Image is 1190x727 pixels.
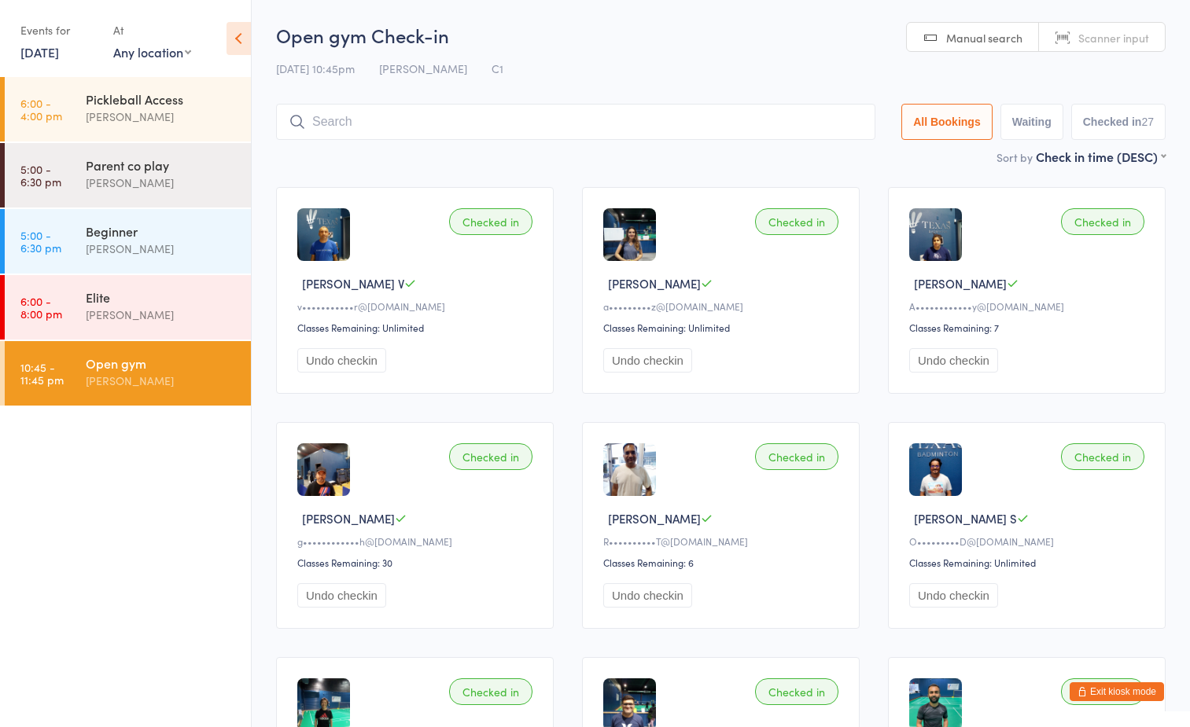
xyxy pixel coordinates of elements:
[603,583,692,608] button: Undo checkin
[909,299,1149,313] div: A••••••••••••y@[DOMAIN_NAME]
[297,208,350,261] img: image1750004676.png
[297,583,386,608] button: Undo checkin
[86,372,238,390] div: [PERSON_NAME]
[603,534,843,548] div: R••••••••••T@[DOMAIN_NAME]
[113,43,191,61] div: Any location
[297,443,350,496] img: image1706061414.png
[5,341,251,406] a: 10:45 -11:45 pmOpen gym[PERSON_NAME]
[5,275,251,340] a: 6:00 -8:00 pmElite[PERSON_NAME]
[1070,682,1164,701] button: Exit kiosk mode
[755,208,838,235] div: Checked in
[449,208,532,235] div: Checked in
[379,61,467,76] span: [PERSON_NAME]
[1078,30,1149,46] span: Scanner input
[603,208,656,261] img: image1695251980.png
[1071,104,1166,140] button: Checked in27
[909,534,1149,548] div: O•••••••••D@[DOMAIN_NAME]
[86,90,238,108] div: Pickleball Access
[86,288,238,306] div: Elite
[909,208,962,261] img: image1746056780.png
[1000,104,1063,140] button: Waiting
[603,443,656,496] img: image1751061625.png
[449,678,532,705] div: Checked in
[86,222,238,240] div: Beginner
[86,156,238,174] div: Parent co play
[20,43,59,61] a: [DATE]
[909,443,962,496] img: image1718063971.png
[603,299,843,313] div: a•••••••••z@[DOMAIN_NAME]
[297,348,386,373] button: Undo checkin
[86,354,238,372] div: Open gym
[603,348,692,373] button: Undo checkin
[20,295,62,320] time: 6:00 - 8:00 pm
[914,510,1017,527] span: [PERSON_NAME] S
[5,143,251,207] a: 5:00 -6:30 pmParent co play[PERSON_NAME]
[909,321,1149,334] div: Classes Remaining: 7
[20,17,98,43] div: Events for
[297,299,537,313] div: v•••••••••••r@[DOMAIN_NAME]
[297,321,537,334] div: Classes Remaining: Unlimited
[608,275,701,292] span: [PERSON_NAME]
[1061,678,1144,705] div: Checked in
[1036,148,1166,165] div: Check in time (DESC)
[755,443,838,470] div: Checked in
[909,583,998,608] button: Undo checkin
[914,275,1007,292] span: [PERSON_NAME]
[1061,443,1144,470] div: Checked in
[276,104,875,140] input: Search
[276,61,355,76] span: [DATE] 10:45pm
[5,209,251,274] a: 5:00 -6:30 pmBeginner[PERSON_NAME]
[297,556,537,569] div: Classes Remaining: 30
[603,556,843,569] div: Classes Remaining: 6
[20,361,64,386] time: 10:45 - 11:45 pm
[1061,208,1144,235] div: Checked in
[113,17,191,43] div: At
[909,556,1149,569] div: Classes Remaining: Unlimited
[302,510,395,527] span: [PERSON_NAME]
[608,510,701,527] span: [PERSON_NAME]
[86,174,238,192] div: [PERSON_NAME]
[449,443,532,470] div: Checked in
[86,108,238,126] div: [PERSON_NAME]
[276,22,1166,48] h2: Open gym Check-in
[901,104,993,140] button: All Bookings
[86,240,238,258] div: [PERSON_NAME]
[86,306,238,324] div: [PERSON_NAME]
[603,321,843,334] div: Classes Remaining: Unlimited
[20,97,62,122] time: 6:00 - 4:00 pm
[20,163,61,188] time: 5:00 - 6:30 pm
[20,229,61,254] time: 5:00 - 6:30 pm
[1141,116,1154,128] div: 27
[302,275,404,292] span: [PERSON_NAME] V
[492,61,503,76] span: C1
[997,149,1033,165] label: Sort by
[946,30,1022,46] span: Manual search
[909,348,998,373] button: Undo checkin
[755,678,838,705] div: Checked in
[5,77,251,141] a: 6:00 -4:00 pmPickleball Access[PERSON_NAME]
[297,534,537,548] div: g••••••••••••h@[DOMAIN_NAME]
